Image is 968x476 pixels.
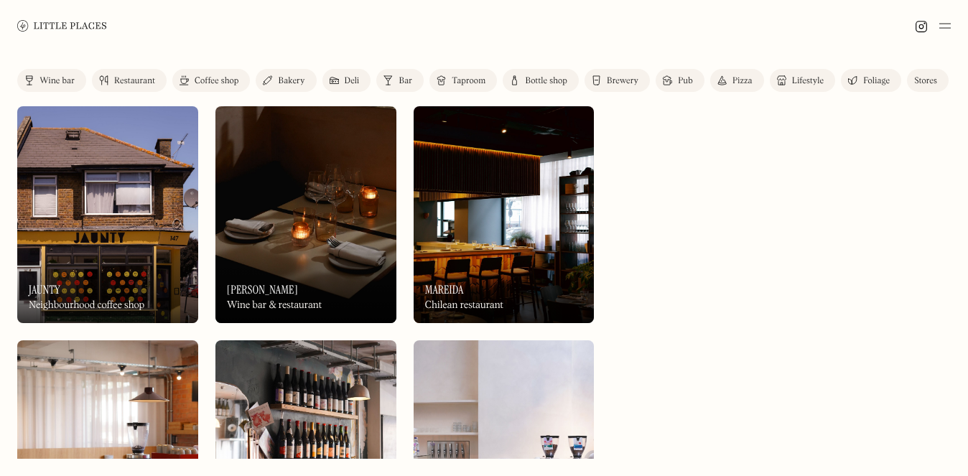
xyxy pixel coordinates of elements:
div: Restaurant [114,77,155,85]
a: JauntyJauntyJauntyNeighbourhood coffee shop [17,106,198,323]
a: Foliage [841,69,901,92]
div: Brewery [607,77,638,85]
a: Bottle shop [503,69,579,92]
div: Bar [399,77,412,85]
div: Wine bar [39,77,75,85]
img: Mareida [414,106,595,323]
h3: Jaunty [29,283,60,297]
div: Foliage [863,77,890,85]
a: Wine bar [17,69,86,92]
h3: Mareida [425,283,464,297]
div: Stores [914,77,937,85]
div: Deli [345,77,360,85]
a: Taproom [429,69,497,92]
div: Wine bar & restaurant [227,299,322,312]
div: Bottle shop [525,77,567,85]
a: MareidaMareidaMareidaChilean restaurant [414,106,595,323]
img: Jaunty [17,106,198,323]
div: Pizza [732,77,753,85]
a: Deli [322,69,371,92]
a: Stores [907,69,949,92]
h3: [PERSON_NAME] [227,283,298,297]
div: Pub [678,77,693,85]
div: Lifestyle [792,77,824,85]
a: Lifestyle [770,69,835,92]
div: Coffee shop [195,77,238,85]
div: Chilean restaurant [425,299,503,312]
a: Brewery [585,69,650,92]
a: LunaLuna[PERSON_NAME]Wine bar & restaurant [215,106,396,323]
a: Pub [656,69,704,92]
div: Neighbourhood coffee shop [29,299,144,312]
a: Bakery [256,69,316,92]
div: Taproom [452,77,485,85]
a: Coffee shop [172,69,250,92]
img: Luna [215,106,396,323]
a: Bar [376,69,424,92]
a: Pizza [710,69,764,92]
div: Bakery [278,77,304,85]
a: Restaurant [92,69,167,92]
